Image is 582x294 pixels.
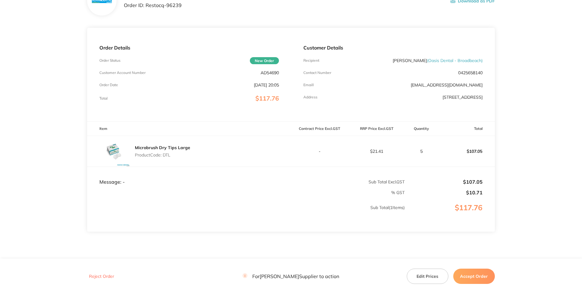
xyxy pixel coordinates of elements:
[458,70,483,75] p: 0425658140
[303,83,314,87] p: Emaill
[99,58,120,63] p: Order Status
[291,122,348,136] th: Contract Price Excl. GST
[87,122,291,136] th: Item
[348,122,405,136] th: RRP Price Excl. GST
[87,190,405,195] p: % GST
[303,95,317,99] p: Address
[405,204,494,224] p: $117.76
[453,269,495,284] button: Accept Order
[443,95,483,100] p: [STREET_ADDRESS]
[135,145,190,150] a: Microbrush Dry Tips Large
[87,205,405,222] p: Sub Total ( 1 Items)
[438,144,495,159] p: $107.05
[87,274,116,279] button: Reject Order
[407,269,448,284] button: Edit Prices
[393,58,483,63] p: [PERSON_NAME]
[255,94,279,102] span: $117.76
[405,179,482,185] p: $107.05
[99,45,279,50] p: Order Details
[438,122,495,136] th: Total
[291,179,405,184] p: Sub Total Excl. GST
[99,136,130,167] img: c2VpMmUzOQ
[348,149,405,154] p: $21.41
[405,190,482,195] p: $10.71
[254,83,279,87] p: [DATE] 20:05
[124,2,185,8] p: Order ID: Restocq- 96239
[135,153,190,157] p: Product Code: DTL
[291,149,348,154] p: -
[411,82,483,88] a: [EMAIL_ADDRESS][DOMAIN_NAME]
[303,45,483,50] p: Customer Details
[87,167,291,185] td: Message: -
[405,149,437,154] p: 5
[99,96,108,101] p: Total
[99,71,146,75] p: Customer Account Number
[250,57,279,64] span: New Order
[243,274,339,279] p: For [PERSON_NAME] Supplier to action
[405,122,438,136] th: Quantity
[303,71,331,75] p: Contact Number
[99,83,118,87] p: Order Date
[427,58,483,63] span: ( Oasis Dental - Broadbeach )
[303,58,319,63] p: Recipient
[261,70,279,75] p: AD54690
